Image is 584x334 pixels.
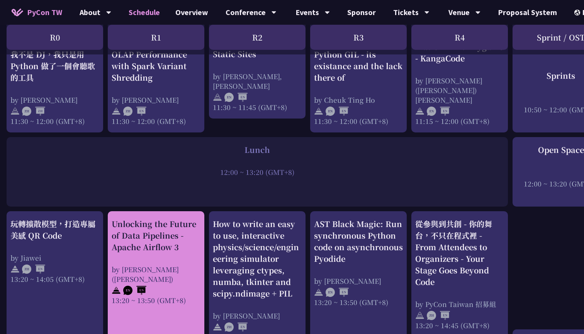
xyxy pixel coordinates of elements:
[10,264,20,274] img: svg+xml;base64,PHN2ZyB4bWxucz0iaHR0cDovL3d3dy53My5vcmcvMjAwMC9zdmciIHdpZHRoPSIyNCIgaGVpZ2h0PSIyNC...
[112,264,200,284] div: by [PERSON_NAME] ([PERSON_NAME])
[314,276,403,286] div: by [PERSON_NAME]
[314,37,403,83] div: Story About the Python GIL - its existance and the lack there of
[415,299,504,309] div: by PyCon Taiwan 招募組
[415,311,424,320] img: svg+xml;base64,PHN2ZyB4bWxucz0iaHR0cDovL3d3dy53My5vcmcvMjAwMC9zdmciIHdpZHRoPSIyNCIgaGVpZ2h0PSIyNC...
[224,322,248,332] img: ZHEN.371966e.svg
[213,218,302,299] div: How to write an easy to use, interactive physics/science/engineering simulator leveraging ctypes,...
[314,218,403,264] div: AST Black Magic: Run synchronous Python code on asynchronous Pyodide
[314,288,323,297] img: svg+xml;base64,PHN2ZyB4bWxucz0iaHR0cDovL3d3dy53My5vcmcvMjAwMC9zdmciIHdpZHRoPSIyNCIgaGVpZ2h0PSIyNC...
[112,286,121,295] img: svg+xml;base64,PHN2ZyB4bWxucz0iaHR0cDovL3d3dy53My5vcmcvMjAwMC9zdmciIHdpZHRoPSIyNCIgaGVpZ2h0PSIyNC...
[10,167,504,177] div: 12:00 ~ 13:20 (GMT+8)
[112,14,200,126] a: From Heavy to Speedy: Boosting OLAP Performance with Spark Variant Shredding by [PERSON_NAME] 11:...
[12,8,23,16] img: Home icon of PyCon TW 2025
[314,116,403,126] div: 11:30 ~ 12:00 (GMT+8)
[10,107,20,116] img: svg+xml;base64,PHN2ZyB4bWxucz0iaHR0cDovL3d3dy53My5vcmcvMjAwMC9zdmciIHdpZHRoPSIyNCIgaGVpZ2h0PSIyNC...
[10,14,99,126] a: 我不是 DJ，我只是用 Python 做了一個會聽歌的工具 by [PERSON_NAME] 11:30 ~ 12:00 (GMT+8)
[224,93,248,102] img: ENEN.5a408d1.svg
[326,288,349,297] img: ENEN.5a408d1.svg
[310,25,407,50] div: R3
[123,107,146,116] img: ZHEN.371966e.svg
[213,102,302,112] div: 11:30 ~ 11:45 (GMT+8)
[213,93,222,102] img: svg+xml;base64,PHN2ZyB4bWxucz0iaHR0cDovL3d3dy53My5vcmcvMjAwMC9zdmciIHdpZHRoPSIyNCIgaGVpZ2h0PSIyNC...
[415,320,504,330] div: 13:20 ~ 14:45 (GMT+8)
[411,25,508,50] div: R4
[314,95,403,105] div: by Cheuk Ting Ho
[314,107,323,116] img: svg+xml;base64,PHN2ZyB4bWxucz0iaHR0cDovL3d3dy53My5vcmcvMjAwMC9zdmciIHdpZHRoPSIyNCIgaGVpZ2h0PSIyNC...
[7,25,103,50] div: R0
[22,264,45,274] img: ZHEN.371966e.svg
[10,274,99,284] div: 13:20 ~ 14:05 (GMT+8)
[22,107,45,116] img: ZHZH.38617ef.svg
[112,95,200,105] div: by [PERSON_NAME]
[427,107,450,116] img: ENEN.5a408d1.svg
[112,295,200,305] div: 13:20 ~ 13:50 (GMT+8)
[213,311,302,320] div: by [PERSON_NAME]
[415,76,504,105] div: by [PERSON_NAME] ([PERSON_NAME]) [PERSON_NAME]
[123,286,146,295] img: ENEN.5a408d1.svg
[326,107,349,116] img: ENEN.5a408d1.svg
[415,116,504,126] div: 11:15 ~ 12:00 (GMT+8)
[574,10,582,15] img: Locale Icon
[314,14,403,126] a: Story About the Python GIL - its existance and the lack there of by Cheuk Ting Ho 11:30 ~ 12:00 (...
[10,95,99,105] div: by [PERSON_NAME]
[213,14,302,112] a: Zero to Auto Docs: Using Python to Generate and Deploy Static Sites by [PERSON_NAME], [PERSON_NAM...
[213,71,302,91] div: by [PERSON_NAME], [PERSON_NAME]
[112,107,121,116] img: svg+xml;base64,PHN2ZyB4bWxucz0iaHR0cDovL3d3dy53My5vcmcvMjAwMC9zdmciIHdpZHRoPSIyNCIgaGVpZ2h0PSIyNC...
[10,218,99,241] div: 玩轉擴散模型，打造專屬美感 QR Code
[27,7,62,18] span: PyCon TW
[4,3,70,22] a: PyCon TW
[213,322,222,332] img: svg+xml;base64,PHN2ZyB4bWxucz0iaHR0cDovL3d3dy53My5vcmcvMjAwMC9zdmciIHdpZHRoPSIyNCIgaGVpZ2h0PSIyNC...
[10,144,504,156] div: Lunch
[10,253,99,263] div: by Jiawei
[314,297,403,307] div: 13:20 ~ 13:50 (GMT+8)
[415,107,424,116] img: svg+xml;base64,PHN2ZyB4bWxucz0iaHR0cDovL3d3dy53My5vcmcvMjAwMC9zdmciIHdpZHRoPSIyNCIgaGVpZ2h0PSIyNC...
[112,116,200,126] div: 11:30 ~ 12:00 (GMT+8)
[209,25,306,50] div: R2
[415,218,504,288] div: 從參與到共創 - 你的舞台，不只在程式裡 - From Attendees to Organizers - Your Stage Goes Beyond Code
[108,25,204,50] div: R1
[10,49,99,83] div: 我不是 DJ，我只是用 Python 做了一個會聽歌的工具
[427,311,450,320] img: ZHEN.371966e.svg
[10,116,99,126] div: 11:30 ~ 12:00 (GMT+8)
[112,218,200,253] div: Unlocking the Future of Data Pipelines - Apache Airflow 3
